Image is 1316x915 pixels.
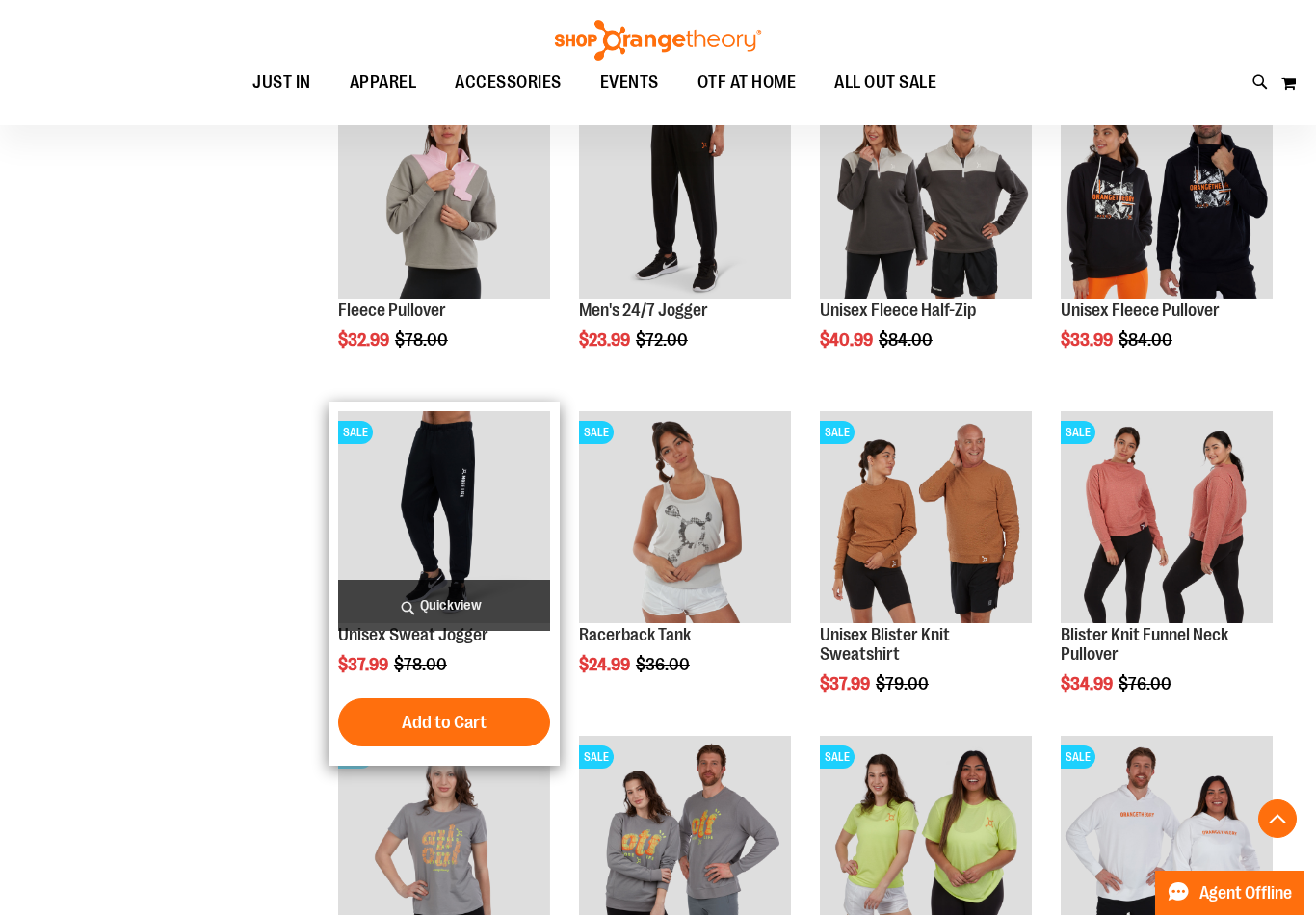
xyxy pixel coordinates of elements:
div: product [329,77,560,399]
div: product [810,402,1041,743]
img: Product image for Racerback Tank [579,411,791,623]
img: Product image for Blister Knit Funnelneck Pullover [1061,411,1273,623]
img: Shop Orangetheory [552,20,764,61]
span: $76.00 [1119,674,1174,693]
span: $84.00 [1119,330,1175,350]
a: Product image for Blister Knit Funnelneck PulloverSALE [1061,411,1273,626]
span: JUST IN [252,61,311,104]
img: Product image for 24/7 Jogger [579,87,791,299]
span: $36.00 [636,655,693,674]
span: $72.00 [636,330,691,350]
div: product [329,402,560,766]
span: SALE [1061,421,1095,444]
a: Unisex Fleece Pullover [1061,301,1220,320]
a: Racerback Tank [579,625,691,644]
img: Product image for Unisex Sweat Jogger [338,411,550,623]
div: product [1051,402,1282,743]
div: product [1051,77,1282,399]
span: $78.00 [394,655,450,674]
img: Product image for Unisex Fleece Pullover [1061,87,1273,299]
a: Product image for Unisex Blister Knit SweatshirtSALE [820,411,1032,626]
span: SALE [579,421,614,444]
span: $34.99 [1061,674,1116,693]
span: EVENTS [600,61,659,104]
span: $79.00 [876,674,932,693]
a: Quickview [338,580,550,631]
span: $33.99 [1061,330,1116,350]
span: SALE [579,745,614,769]
div: product [569,77,801,399]
span: SALE [820,421,855,444]
button: Agent Offline [1155,871,1304,915]
div: product [569,402,801,723]
a: Product image for Unisex Fleece Half ZipSALE [820,87,1032,301]
a: Product image for Unisex Fleece PulloverSALE [1061,87,1273,301]
span: APPAREL [350,61,417,104]
img: Product image for Fleece Pullover [338,87,550,299]
button: Add to Cart [338,698,550,746]
a: Blister Knit Funnel Neck Pullover [1061,625,1228,664]
a: Product image for Fleece PulloverSALE [338,87,550,301]
span: $37.99 [820,674,873,693]
a: Product image for Racerback TankSALE [579,411,791,626]
span: $24.99 [579,655,633,674]
a: Fleece Pullover [338,301,446,320]
span: OTF AT HOME [697,61,797,104]
span: SALE [820,745,855,769]
span: $40.99 [820,330,876,350]
span: ALL OUT SALE [834,61,936,104]
span: $37.99 [338,655,391,674]
img: Product image for Unisex Blister Knit Sweatshirt [820,411,1032,623]
a: Men's 24/7 Jogger [579,301,708,320]
span: Agent Offline [1199,884,1292,902]
a: Product image for Unisex Sweat JoggerSALE [338,411,550,626]
span: $23.99 [579,330,633,350]
a: Unisex Fleece Half-Zip [820,301,976,320]
img: Product image for Unisex Fleece Half Zip [820,87,1032,299]
span: ACCESSORIES [455,61,562,104]
span: SALE [1061,745,1095,769]
button: Back To Top [1258,799,1297,838]
span: $32.99 [338,330,392,350]
span: Add to Cart [402,712,487,733]
span: $84.00 [879,330,935,350]
div: product [810,77,1041,399]
a: Product image for 24/7 JoggerSALE [579,87,791,301]
span: SALE [338,421,373,444]
a: Unisex Blister Knit Sweatshirt [820,625,950,664]
span: $78.00 [395,330,451,350]
a: Unisex Sweat Jogger [338,625,488,644]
